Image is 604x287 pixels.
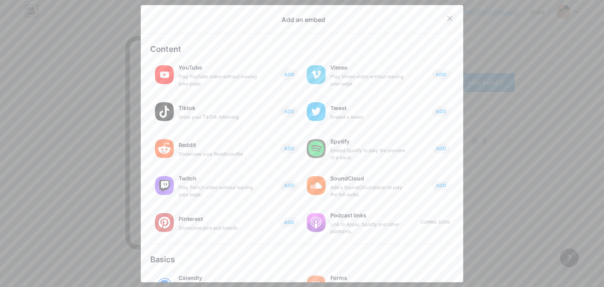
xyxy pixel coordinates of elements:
div: Tweet [330,103,409,114]
div: Link to Apple, Spotify and other platforms. [330,221,409,235]
div: Podcast links [330,210,409,221]
img: reddit [155,139,174,158]
img: youtube [155,65,174,84]
button: ADD [432,143,450,154]
img: pinterest [155,213,174,232]
img: tiktok [155,102,174,121]
div: Add an embed [282,15,325,24]
div: Pinterest [179,213,257,224]
span: ADD [284,145,295,152]
div: Twitch [179,173,257,184]
div: Basics [150,254,454,265]
img: podcastlinks [307,213,326,232]
div: Showcase your Reddit profile [179,151,257,158]
span: ADD [436,145,446,152]
div: Embed Spotify to play the preview of a track. [330,147,409,161]
span: ADD [284,182,295,189]
div: Vimeo [330,62,409,73]
button: ADD [432,107,450,117]
div: Play Vimeo video without leaving your page. [330,73,409,87]
div: Reddit [179,140,257,151]
div: Grow your TikTok following [179,114,257,121]
span: ADD [284,71,295,78]
div: Play Twitch video without leaving your page. [179,184,257,198]
div: Showcase pins and boards [179,224,257,232]
button: ADD [432,180,450,191]
div: Content [150,43,454,55]
button: ADD [280,143,298,154]
img: soundcloud [307,176,326,195]
img: spotify [307,139,326,158]
span: ADD [436,108,446,115]
button: ADD [280,70,298,80]
div: Embed a tweet. [330,114,409,121]
img: twitch [155,176,174,195]
div: SoundCloud [330,173,409,184]
img: vimeo [307,65,326,84]
div: Tiktok [179,103,257,114]
button: ADD [280,217,298,228]
div: Add a SoundCloud player to play the full audio. [330,184,409,198]
div: Coming soon [421,219,450,225]
span: ADD [436,71,446,78]
img: twitter [307,102,326,121]
div: Calendly [179,272,257,283]
div: YouTube [179,62,257,73]
button: ADD [280,180,298,191]
span: ADD [284,219,295,226]
div: Spotify [330,136,409,147]
button: ADD [432,70,450,80]
button: ADD [280,107,298,117]
div: Play YouTube video without leaving your page. [179,73,257,87]
span: ADD [284,108,295,115]
div: Forms [330,272,409,283]
span: ADD [436,182,446,189]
